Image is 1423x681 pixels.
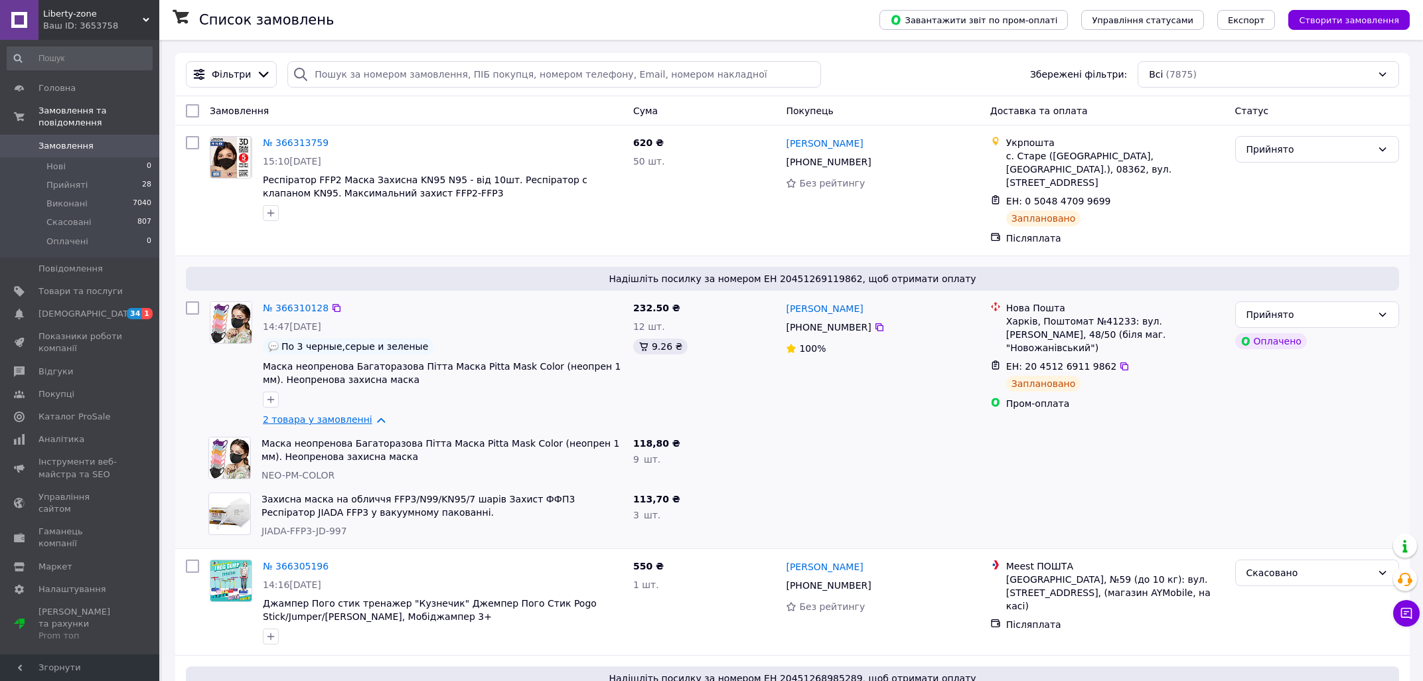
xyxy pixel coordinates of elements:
a: Фото товару [210,301,252,344]
span: Замовлення [210,106,269,116]
a: Респіратор FFP2 Маска Захисна KN95 N95 - від 10шт. Респіратор с клапаном KN95. Максимальний захис... [263,175,587,198]
span: [PERSON_NAME] та рахунки [38,606,123,643]
span: Показники роботи компанії [38,331,123,354]
span: 1 шт. [633,579,659,590]
div: Прийнято [1246,307,1372,322]
span: 3 шт. [633,510,660,520]
span: Виконані [46,198,88,210]
div: Укрпошта [1006,136,1225,149]
img: Фото товару [210,560,252,601]
span: JIADA-FFP3-JD-997 [262,526,347,536]
span: Cума [633,106,658,116]
a: Джампер Пого стик тренажер "Кузнечик" Джемпер Пого Стик Pogo Stick/Jumper/[PERSON_NAME], Мобіджам... [263,598,597,622]
a: № 366310128 [263,303,329,313]
div: [GEOGRAPHIC_DATA], №59 (до 10 кг): вул. [STREET_ADDRESS], (магазин AYMobile, на касі) [1006,573,1225,613]
img: Фото товару [210,137,252,178]
span: Прийняті [46,179,88,191]
button: Створити замовлення [1288,10,1410,30]
span: 807 [137,216,151,228]
span: [PHONE_NUMBER] [786,322,871,333]
span: 0 [147,161,151,173]
a: Створити замовлення [1275,14,1410,25]
div: Prom топ [38,630,123,642]
img: :speech_balloon: [268,341,279,352]
a: Маска неопренова Багаторазова Пітта Маска Pitta Mask Color (неопрен 1 мм). Неопренова захисна маска [262,438,620,462]
a: Фото товару [210,136,252,179]
img: Фото товару [209,437,250,479]
span: [DEMOGRAPHIC_DATA] [38,308,137,320]
button: Експорт [1217,10,1276,30]
span: 34 [127,308,142,319]
button: Управління статусами [1081,10,1204,30]
a: Фото товару [210,560,252,602]
span: Статус [1235,106,1269,116]
a: [PERSON_NAME] [786,560,863,573]
span: 12 шт. [633,321,665,332]
span: По 3 черные,серые и зеленые [281,341,428,352]
a: Захисна маска на обличчя FFP3/N99/KN95/7 шарів Захист ФФП3 Респіратор JIADA FFP3 у вакуумному пак... [262,494,575,518]
div: Нова Пошта [1006,301,1225,315]
span: NEO-PM-COLOR [262,470,335,481]
a: 2 товара у замовленні [263,414,372,425]
div: Заплановано [1006,210,1081,226]
div: Оплачено [1235,333,1307,349]
span: Liberty-zone [43,8,143,20]
span: Експорт [1228,15,1265,25]
span: ЕН: 20 4512 6911 9862 [1006,361,1117,372]
span: 113,70 ₴ [633,494,680,504]
img: Фото товару [209,498,250,530]
span: Гаманець компанії [38,526,123,550]
span: 100% [799,343,826,354]
div: 9.26 ₴ [633,339,688,354]
span: 50 шт. [633,156,665,167]
h1: Список замовлень [199,12,334,28]
div: Пром-оплата [1006,397,1225,410]
span: Товари та послуги [38,285,123,297]
span: Управління статусами [1092,15,1193,25]
span: ЕН: 0 5048 4709 9699 [1006,196,1111,206]
span: 550 ₴ [633,561,664,571]
span: 14:47[DATE] [263,321,321,332]
span: Доставка та оплата [990,106,1088,116]
span: Збережені фільтри: [1030,68,1127,81]
span: Повідомлення [38,263,103,275]
span: (7875) [1165,69,1197,80]
a: № 366313759 [263,137,329,148]
span: Налаштування [38,583,106,595]
span: Фільтри [212,68,251,81]
span: 0 [147,236,151,248]
span: Відгуки [38,366,73,378]
input: Пошук за номером замовлення, ПІБ покупця, номером телефону, Email, номером накладної [287,61,821,88]
div: Ваш ID: 3653758 [43,20,159,32]
span: Покупець [786,106,833,116]
span: 620 ₴ [633,137,664,148]
span: Оплачені [46,236,88,248]
div: Meest ПОШТА [1006,560,1225,573]
span: 1 [142,308,153,319]
span: 9 шт. [633,454,660,465]
div: Післяплата [1006,618,1225,631]
span: Всі [1149,68,1163,81]
span: Скасовані [46,216,92,228]
span: 28 [142,179,151,191]
span: Управління сайтом [38,491,123,515]
span: Замовлення та повідомлення [38,105,159,129]
span: Без рейтингу [799,178,865,189]
div: Заплановано [1006,376,1081,392]
div: Скасовано [1246,566,1372,580]
div: с. Старе ([GEOGRAPHIC_DATA], [GEOGRAPHIC_DATA].), 08362, вул. [STREET_ADDRESS] [1006,149,1225,189]
span: Аналітика [38,433,84,445]
a: Маска неопренова Багаторазова Пітта Маска Pitta Mask Color (неопрен 1 мм). Неопренова захисна маска [263,361,621,385]
span: 14:16[DATE] [263,579,321,590]
img: Фото товару [210,302,252,343]
span: Нові [46,161,66,173]
div: Харків, Поштомат №41233: вул. [PERSON_NAME], 48/50 (біля маг. "Новожанівський") [1006,315,1225,354]
span: [PHONE_NUMBER] [786,580,871,591]
span: 7040 [133,198,151,210]
a: № 366305196 [263,561,329,571]
span: Маркет [38,561,72,573]
span: Каталог ProSale [38,411,110,423]
span: Завантажити звіт по пром-оплаті [890,14,1057,26]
